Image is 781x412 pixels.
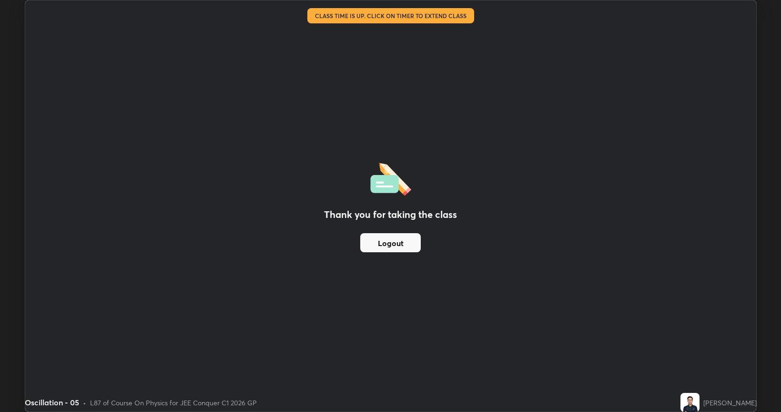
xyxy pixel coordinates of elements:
div: • [83,398,86,408]
h2: Thank you for taking the class [324,207,457,222]
div: L87 of Course On Physics for JEE Conquer C1 2026 GP [90,398,257,408]
button: Logout [360,233,421,252]
img: 37aae379bbc94e87a747325de2c98c16.jpg [680,393,700,412]
div: [PERSON_NAME] [703,398,757,408]
div: Oscillation - 05 [25,397,79,408]
img: offlineFeedback.1438e8b3.svg [370,160,411,196]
